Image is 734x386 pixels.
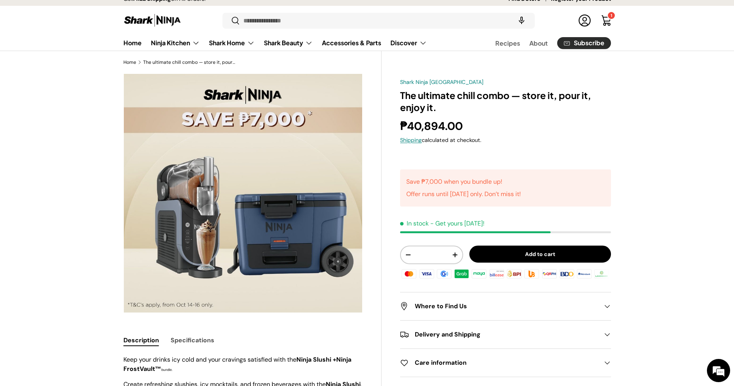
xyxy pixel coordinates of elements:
[143,60,236,65] a: The ultimate chill combo — store it, pour it, enjoy it.
[204,35,259,51] summary: Shark Home
[400,330,598,339] h2: Delivery and Shipping
[506,268,523,280] img: bpi
[259,35,317,51] summary: Shark Beauty
[400,136,611,144] div: calculated at checkout.
[161,367,173,372] span: bundle.
[400,89,611,113] h1: The ultimate chill combo — store it, pour it, enjoy it.
[123,355,351,373] strong: Ninja Slushi +
[400,292,611,320] summary: Where to Find Us
[400,137,422,143] a: Shipping
[453,268,470,280] img: grabpay
[557,37,611,49] a: Subscribe
[574,40,604,46] span: Subscribe
[123,13,181,28] img: Shark Ninja Philippines
[400,321,611,348] summary: Delivery and Shipping
[436,268,453,280] img: gcash
[400,349,611,377] summary: Care information
[406,190,521,199] p: Offer runs until [DATE] only. Don’t miss it!
[495,36,520,51] a: Recipes
[523,268,540,280] img: ubp
[558,268,575,280] img: bdo
[400,219,429,227] span: In stock
[471,268,488,280] img: maya
[123,60,136,65] a: Home
[123,35,142,50] a: Home
[40,43,130,53] div: Chat with us now
[400,119,465,133] strong: ₱40,894.00
[418,268,435,280] img: visa
[541,268,558,280] img: qrph
[123,331,159,349] button: Description
[477,35,611,51] nav: Secondary
[4,211,147,238] textarea: Type your message and hit 'Enter'
[593,268,610,280] img: landbank
[123,73,363,313] media-gallery: Gallery Viewer
[127,4,145,22] div: Minimize live chat window
[488,268,505,280] img: billease
[400,302,598,311] h2: Where to Find Us
[400,358,598,367] h2: Care information
[123,35,427,51] nav: Primary
[171,331,214,349] button: Specifications
[576,268,593,280] img: metrobank
[469,246,611,263] button: Add to cart
[45,97,107,176] span: We're online!
[611,13,612,18] span: 1
[406,177,521,186] p: Save ₱7,000 when you bundle up!
[123,355,351,373] span: Ninja FrostVault™
[400,79,483,85] a: Shark Ninja [GEOGRAPHIC_DATA]
[146,35,204,51] summary: Ninja Kitchen
[386,35,431,51] summary: Discover
[509,12,534,29] speech-search-button: Search by voice
[123,355,363,374] p: Keep your drinks icy cold and your cravings satisfied with the
[400,268,417,280] img: master
[529,36,548,51] a: About
[430,219,484,227] p: - Get yours [DATE]!
[322,35,381,50] a: Accessories & Parts
[123,59,382,66] nav: Breadcrumbs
